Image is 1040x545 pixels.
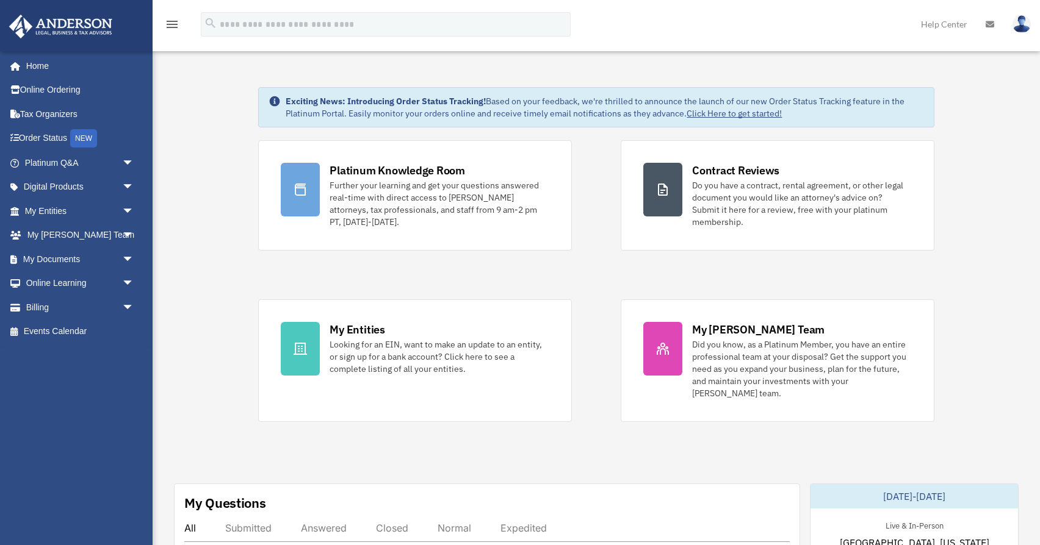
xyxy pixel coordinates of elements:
a: Digital Productsarrow_drop_down [9,175,153,199]
span: arrow_drop_down [122,271,146,296]
div: [DATE]-[DATE] [811,484,1018,508]
a: Tax Organizers [9,102,153,126]
div: Closed [376,522,408,534]
div: Further your learning and get your questions answered real-time with direct access to [PERSON_NAM... [330,179,549,228]
div: My [PERSON_NAME] Team [692,322,825,337]
a: My [PERSON_NAME] Team Did you know, as a Platinum Member, you have an entire professional team at... [621,299,934,422]
div: Based on your feedback, we're thrilled to announce the launch of our new Order Status Tracking fe... [286,95,923,119]
a: Platinum Knowledge Room Further your learning and get your questions answered real-time with dire... [258,140,572,251]
a: My Documentsarrow_drop_down [9,247,153,271]
a: My Entities Looking for an EIN, want to make an update to an entity, or sign up for a bank accoun... [258,299,572,422]
div: My Entities [330,322,385,337]
i: search [204,16,217,30]
a: Platinum Q&Aarrow_drop_down [9,151,153,175]
div: Looking for an EIN, want to make an update to an entity, or sign up for a bank account? Click her... [330,338,549,375]
span: arrow_drop_down [122,223,146,248]
div: Did you know, as a Platinum Member, you have an entire professional team at your disposal? Get th... [692,338,912,399]
span: arrow_drop_down [122,151,146,176]
strong: Exciting News: Introducing Order Status Tracking! [286,96,486,107]
a: Order StatusNEW [9,126,153,151]
span: arrow_drop_down [122,199,146,224]
a: My [PERSON_NAME] Teamarrow_drop_down [9,223,153,248]
div: Normal [438,522,471,534]
a: My Entitiesarrow_drop_down [9,199,153,223]
div: My Questions [184,494,266,512]
div: Platinum Knowledge Room [330,163,465,178]
div: NEW [70,129,97,148]
img: User Pic [1013,15,1031,33]
span: arrow_drop_down [122,175,146,200]
a: Events Calendar [9,319,153,344]
img: Anderson Advisors Platinum Portal [5,15,116,38]
a: menu [165,21,179,32]
div: Submitted [225,522,272,534]
div: Live & In-Person [876,518,953,531]
a: Contract Reviews Do you have a contract, rental agreement, or other legal document you would like... [621,140,934,251]
a: Click Here to get started! [687,108,782,119]
i: menu [165,17,179,32]
a: Online Learningarrow_drop_down [9,271,153,296]
div: Contract Reviews [692,163,779,178]
div: All [184,522,196,534]
div: Answered [301,522,347,534]
span: arrow_drop_down [122,247,146,272]
a: Home [9,54,146,78]
div: Expedited [500,522,547,534]
a: Billingarrow_drop_down [9,295,153,319]
span: arrow_drop_down [122,295,146,320]
a: Online Ordering [9,78,153,102]
div: Do you have a contract, rental agreement, or other legal document you would like an attorney's ad... [692,179,912,228]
